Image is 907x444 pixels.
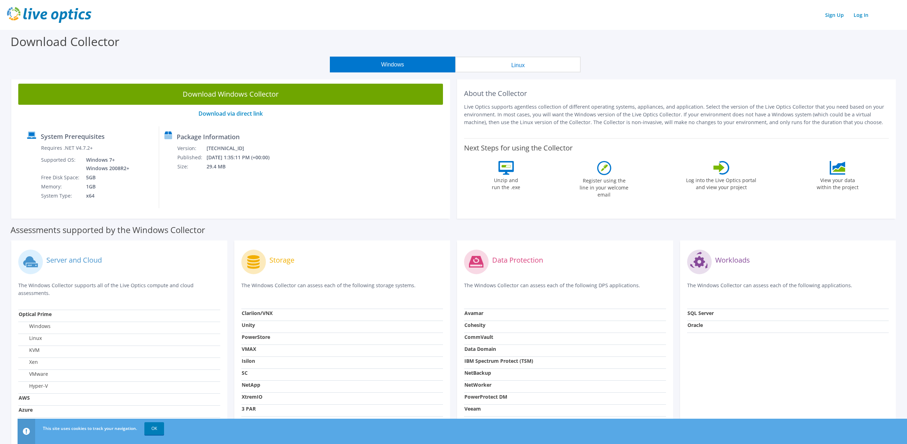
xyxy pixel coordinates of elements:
p: The Windows Collector can assess each of the following applications. [687,282,889,296]
button: Windows [330,57,455,72]
p: Live Optics supports agentless collection of different operating systems, appliances, and applica... [464,103,889,126]
label: Linux [19,335,42,342]
td: [TECHNICAL_ID] [206,144,279,153]
label: Xen [19,359,38,366]
label: Assessments supported by the Windows Collector [11,226,205,233]
td: Windows 7+ Windows 2008R2+ [81,155,131,173]
td: Supported OS: [41,155,81,173]
label: VMware [19,371,48,378]
p: The Windows Collector supports all of the Live Optics compute and cloud assessments. [18,282,220,297]
strong: VMAX [242,346,256,352]
strong: NetBackup [464,369,491,376]
strong: 3 PAR [242,405,256,412]
strong: Pure [242,417,253,424]
label: View your data within the project [812,175,863,191]
label: KVM [19,347,40,354]
label: Requires .NET V4.7.2+ [41,144,93,152]
td: 5GB [81,173,131,182]
label: Unzip and run the .exe [490,175,522,191]
strong: SC [242,369,248,376]
strong: Optical Prime [19,311,52,317]
td: 29.4 MB [206,162,279,171]
td: Size: [177,162,206,171]
label: Server and Cloud [46,257,102,264]
img: live_optics_svg.svg [7,7,91,23]
strong: Clariion/VNX [242,310,273,316]
p: The Windows Collector can assess each of the following storage systems. [241,282,443,296]
span: This site uses cookies to track your navigation. [43,425,137,431]
strong: Oracle [687,322,703,328]
strong: PowerProtect DM [464,393,507,400]
a: OK [144,422,164,435]
td: 1GB [81,182,131,191]
label: System Prerequisites [41,133,105,140]
strong: Veeam [464,405,481,412]
strong: Data Domain [464,346,496,352]
a: Download Windows Collector [18,84,443,105]
td: Memory: [41,182,81,191]
strong: PowerStore [242,334,270,340]
strong: SQL Server [687,310,714,316]
td: [DATE] 1:35:11 PM (+00:00) [206,153,279,162]
a: Download via direct link [198,110,263,117]
button: Linux [455,57,581,72]
label: Hyper-V [19,382,48,390]
label: Storage [269,257,294,264]
strong: Azure [19,406,33,413]
label: Register using the line in your welcome email [578,175,631,198]
strong: Avamar [464,310,483,316]
strong: CommVault [464,334,493,340]
label: Workloads [715,257,750,264]
label: Package Information [177,133,240,140]
strong: XtremIO [242,393,262,400]
label: Log into the Live Optics portal and view your project [686,175,757,191]
strong: AWS [19,394,30,401]
td: x64 [81,191,131,200]
strong: NetWorker [464,381,491,388]
strong: Unity [242,322,255,328]
strong: Isilon [242,358,255,364]
strong: NetApp [242,381,260,388]
a: Sign Up [822,10,847,20]
strong: IBM Spectrum Protect (TSM) [464,358,533,364]
strong: Cohesity [464,322,485,328]
label: Next Steps for using the Collector [464,144,573,152]
td: System Type: [41,191,81,200]
label: Windows [19,323,51,330]
label: Data Protection [492,257,543,264]
td: Version: [177,144,206,153]
label: Download Collector [11,33,119,50]
td: Free Disk Space: [41,173,81,182]
td: Published: [177,153,206,162]
p: The Windows Collector can assess each of the following DPS applications. [464,282,666,296]
h2: About the Collector [464,89,889,98]
a: Log In [850,10,872,20]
